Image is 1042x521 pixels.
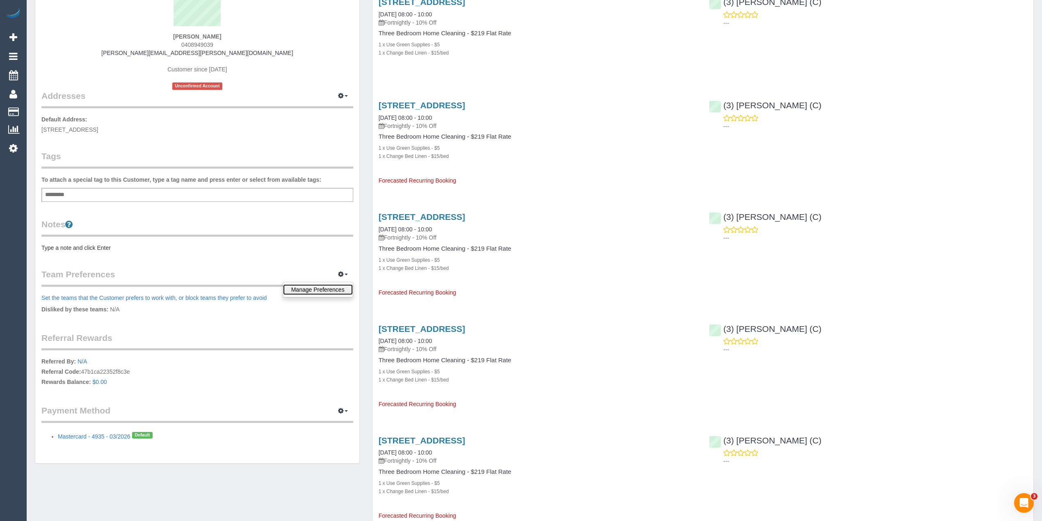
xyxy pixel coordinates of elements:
p: Fortnightly - 10% Off [379,18,697,27]
p: --- [723,457,1027,465]
label: Disliked by these teams: [41,305,108,313]
p: --- [723,122,1027,130]
span: Unconfirmed Account [172,82,222,89]
span: Forecasted Recurring Booking [379,512,456,519]
span: Forecasted Recurring Booking [379,401,456,407]
small: 1 x Use Green Supplies - $5 [379,145,440,151]
p: Fortnightly - 10% Off [379,233,697,242]
small: 1 x Change Bed Linen - $15/bed [379,265,449,271]
pre: Type a note and click Enter [41,244,353,252]
span: 3 [1031,493,1037,500]
small: 1 x Change Bed Linen - $15/bed [379,50,449,56]
span: Forecasted Recurring Booking [379,177,456,184]
legend: Payment Method [41,404,353,423]
span: Forecasted Recurring Booking [379,289,456,296]
h4: Three Bedroom Home Cleaning - $219 Flat Rate [379,245,697,252]
small: 1 x Change Bed Linen - $15/bed [379,489,449,494]
p: Fortnightly - 10% Off [379,457,697,465]
legend: Notes [41,218,353,237]
p: Fortnightly - 10% Off [379,345,697,353]
a: (3) [PERSON_NAME] (C) [709,212,821,222]
p: 47b1ca22352f8c3e [41,357,353,388]
span: 0408949039 [181,41,213,48]
iframe: Intercom live chat [1014,493,1034,513]
a: [DATE] 08:00 - 10:00 [379,11,432,18]
small: 1 x Change Bed Linen - $15/bed [379,153,449,159]
small: 1 x Use Green Supplies - $5 [379,480,440,486]
a: [STREET_ADDRESS] [379,212,465,222]
legend: Team Preferences [41,268,353,287]
a: Mastercard - 4935 - 03/2026 [58,433,130,440]
p: --- [723,19,1027,27]
h4: Three Bedroom Home Cleaning - $219 Flat Rate [379,357,697,364]
small: 1 x Use Green Supplies - $5 [379,369,440,375]
label: Rewards Balance: [41,378,91,386]
p: Fortnightly - 10% Off [379,122,697,130]
small: 1 x Change Bed Linen - $15/bed [379,377,449,383]
a: [STREET_ADDRESS] [379,101,465,110]
small: 1 x Use Green Supplies - $5 [379,257,440,263]
a: [DATE] 08:00 - 10:00 [379,338,432,344]
p: --- [723,345,1027,354]
small: 1 x Use Green Supplies - $5 [379,42,440,48]
legend: Tags [41,150,353,169]
label: Referral Code: [41,368,81,376]
span: Customer since [DATE] [167,66,227,73]
a: N/A [78,358,87,365]
p: --- [723,234,1027,242]
legend: Referral Rewards [41,332,353,350]
a: [PERSON_NAME][EMAIL_ADDRESS][PERSON_NAME][DOMAIN_NAME] [101,50,293,56]
span: N/A [110,306,119,313]
img: Automaid Logo [5,8,21,20]
a: [STREET_ADDRESS] [379,436,465,445]
a: (3) [PERSON_NAME] (C) [709,101,821,110]
a: [STREET_ADDRESS] [379,324,465,334]
label: Default Address: [41,115,87,123]
strong: [PERSON_NAME] [173,33,221,40]
h4: Three Bedroom Home Cleaning - $219 Flat Rate [379,133,697,140]
h4: Three Bedroom Home Cleaning - $219 Flat Rate [379,468,697,475]
a: $0.00 [93,379,107,385]
label: Referred By: [41,357,76,366]
h4: Three Bedroom Home Cleaning - $219 Flat Rate [379,30,697,37]
label: To attach a special tag to this Customer, type a tag name and press enter or select from availabl... [41,176,321,184]
span: [STREET_ADDRESS] [41,126,98,133]
a: (3) [PERSON_NAME] (C) [709,324,821,334]
a: Manage Preferences [283,284,353,295]
a: Set the teams that the Customer prefers to work with, or block teams they prefer to avoid [41,295,267,301]
a: (3) [PERSON_NAME] (C) [709,436,821,445]
a: [DATE] 08:00 - 10:00 [379,449,432,456]
a: [DATE] 08:00 - 10:00 [379,114,432,121]
span: Default [132,432,153,439]
a: [DATE] 08:00 - 10:00 [379,226,432,233]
